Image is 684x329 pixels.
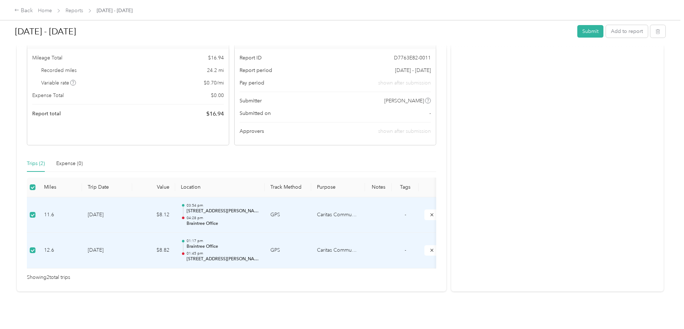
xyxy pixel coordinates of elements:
td: 12.6 [38,233,82,268]
span: D7763E82-0011 [394,54,431,62]
a: Reports [66,8,83,14]
span: [PERSON_NAME] [384,97,424,105]
iframe: Everlance-gr Chat Button Frame [644,289,684,329]
span: $ 16.94 [208,54,224,62]
p: 01:17 pm [187,238,259,243]
p: 04:28 pm [187,216,259,221]
span: - [405,247,406,253]
th: Value [132,178,175,197]
span: $ 16.94 [206,110,224,118]
a: Home [38,8,52,14]
span: Variable rate [41,79,76,87]
td: Caritas Communities [311,197,365,233]
td: 11.6 [38,197,82,233]
p: Braintree Office [187,221,259,227]
span: Report total [32,110,61,117]
span: $ 0.00 [211,92,224,99]
span: Showing 2 total trips [27,274,70,281]
p: [STREET_ADDRESS][PERSON_NAME] [187,208,259,214]
p: 03:54 pm [187,203,259,208]
td: GPS [265,233,311,268]
td: GPS [265,197,311,233]
td: [DATE] [82,233,132,268]
span: $ 0.70 / mi [204,79,224,87]
span: [DATE] - [DATE] [395,67,431,74]
span: Report period [240,67,272,74]
span: Report ID [240,54,262,62]
div: Trips (2) [27,160,45,168]
th: Purpose [311,178,365,197]
th: Tags [392,178,419,197]
span: Approvers [240,127,264,135]
td: $8.12 [132,197,175,233]
span: Expense Total [32,92,64,99]
td: Caritas Communities [311,233,365,268]
div: Back [14,6,33,15]
button: Add to report [606,25,648,38]
p: Braintree Office [187,243,259,250]
p: 01:45 pm [187,251,259,256]
span: shown after submission [378,79,431,87]
div: Expense (0) [56,160,83,168]
td: [DATE] [82,197,132,233]
span: Mileage Total [32,54,62,62]
span: Submitter [240,97,262,105]
td: $8.82 [132,233,175,268]
th: Notes [365,178,392,197]
th: Location [175,178,265,197]
span: Recorded miles [41,67,77,74]
span: - [405,212,406,218]
span: - [429,110,431,117]
th: Miles [38,178,82,197]
span: [DATE] - [DATE] [97,7,133,14]
span: 24.2 mi [207,67,224,74]
p: [STREET_ADDRESS][PERSON_NAME] [187,256,259,262]
th: Trip Date [82,178,132,197]
th: Track Method [265,178,311,197]
h1: Sep 1 - 30, 2025 [15,23,572,40]
span: shown after submission [378,128,431,134]
button: Submit [577,25,603,38]
span: Submitted on [240,110,271,117]
span: Pay period [240,79,264,87]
